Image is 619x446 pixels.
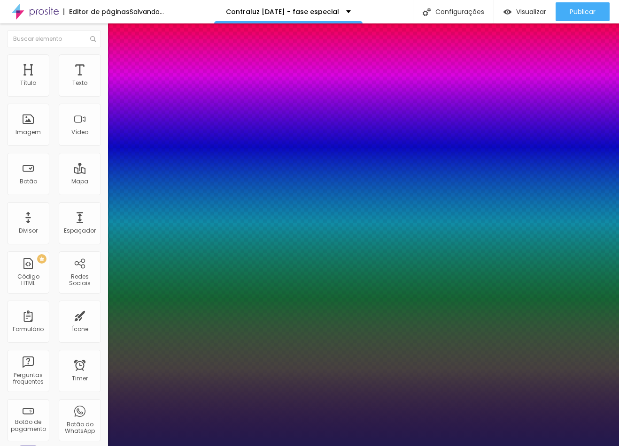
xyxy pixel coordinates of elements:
[71,129,88,136] div: Vídeo
[20,80,36,86] div: Título
[72,326,88,333] div: Ícone
[61,273,98,287] div: Redes Sociais
[9,273,46,287] div: Código HTML
[64,227,96,234] div: Espaçador
[130,8,164,15] div: Salvando...
[9,419,46,432] div: Botão de pagamento
[15,129,41,136] div: Imagem
[570,8,596,15] span: Publicar
[226,8,339,15] p: Contraluz [DATE] - fase especial
[9,372,46,386] div: Perguntas frequentes
[19,227,38,234] div: Divisor
[20,178,37,185] div: Botão
[63,8,130,15] div: Editor de páginas
[90,36,96,42] img: Icone
[61,421,98,435] div: Botão do WhatsApp
[516,8,546,15] span: Visualizar
[71,178,88,185] div: Mapa
[503,8,511,16] img: view-1.svg
[423,8,431,16] img: Icone
[7,30,101,47] input: Buscar elemento
[556,2,610,21] button: Publicar
[494,2,556,21] button: Visualizar
[72,80,87,86] div: Texto
[72,375,88,382] div: Timer
[13,326,44,333] div: Formulário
